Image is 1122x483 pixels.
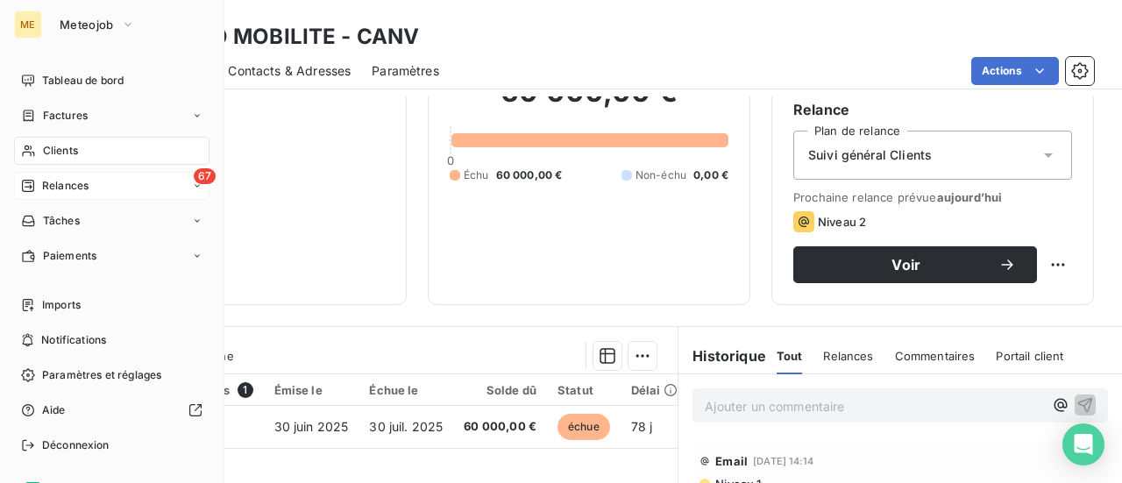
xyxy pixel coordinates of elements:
[464,418,536,436] span: 60 000,00 €
[1062,423,1104,465] div: Open Intercom Messenger
[42,367,161,383] span: Paramètres et réglages
[238,382,253,398] span: 1
[14,11,42,39] div: ME
[631,419,653,434] span: 78 j
[372,62,439,80] span: Paramètres
[274,383,349,397] div: Émise le
[274,419,349,434] span: 30 juin 2025
[793,246,1037,283] button: Voir
[693,167,728,183] span: 0,00 €
[496,167,563,183] span: 60 000,00 €
[793,190,1072,204] span: Prochaine relance prévue
[678,345,766,366] h6: Historique
[631,383,678,397] div: Délai
[777,349,803,363] span: Tout
[464,383,536,397] div: Solde dû
[194,168,216,184] span: 67
[996,349,1063,363] span: Portail client
[753,456,813,466] span: [DATE] 14:14
[42,402,66,418] span: Aide
[41,332,106,348] span: Notifications
[42,437,110,453] span: Déconnexion
[43,213,80,229] span: Tâches
[636,167,686,183] span: Non-échu
[464,167,489,183] span: Échu
[42,297,81,313] span: Imports
[14,396,209,424] a: Aide
[42,73,124,89] span: Tableau de bord
[715,454,748,468] span: Email
[937,190,1003,204] span: aujourd’hui
[228,62,351,80] span: Contacts & Adresses
[823,349,873,363] span: Relances
[369,419,443,434] span: 30 juil. 2025
[43,248,96,264] span: Paiements
[557,383,610,397] div: Statut
[557,414,610,440] span: échue
[369,383,443,397] div: Échue le
[43,143,78,159] span: Clients
[793,99,1072,120] h6: Relance
[43,108,88,124] span: Factures
[60,18,114,32] span: Meteojob
[814,258,998,272] span: Voir
[450,75,728,127] h2: 60 000,00 €
[42,178,89,194] span: Relances
[154,21,419,53] h3: ALIXIO MOBILITE - CANV
[447,153,454,167] span: 0
[895,349,976,363] span: Commentaires
[808,146,932,164] span: Suivi général Clients
[818,215,866,229] span: Niveau 2
[971,57,1059,85] button: Actions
